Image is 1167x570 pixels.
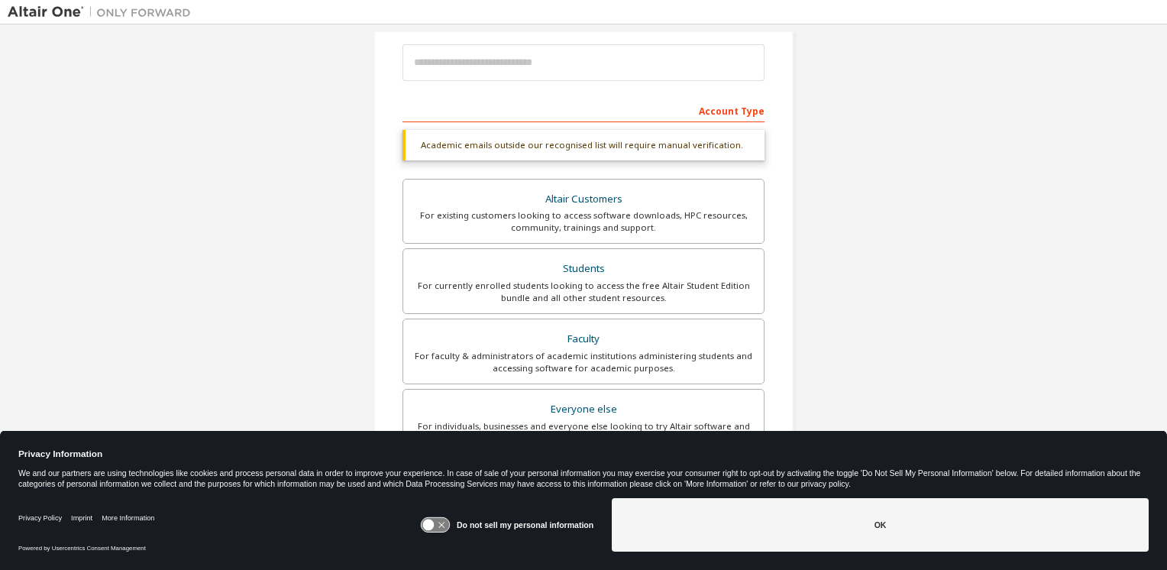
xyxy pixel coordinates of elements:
div: Students [412,258,755,280]
div: Everyone else [412,399,755,420]
div: Altair Customers [412,189,755,210]
div: Account Type [402,98,765,122]
div: For faculty & administrators of academic institutions administering students and accessing softwa... [412,350,755,374]
div: For existing customers looking to access software downloads, HPC resources, community, trainings ... [412,209,755,234]
div: For individuals, businesses and everyone else looking to try Altair software and explore our prod... [412,420,755,445]
img: Altair One [8,5,199,20]
div: Academic emails outside our recognised list will require manual verification. [402,130,765,160]
div: For currently enrolled students looking to access the free Altair Student Edition bundle and all ... [412,280,755,304]
div: Faculty [412,329,755,350]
